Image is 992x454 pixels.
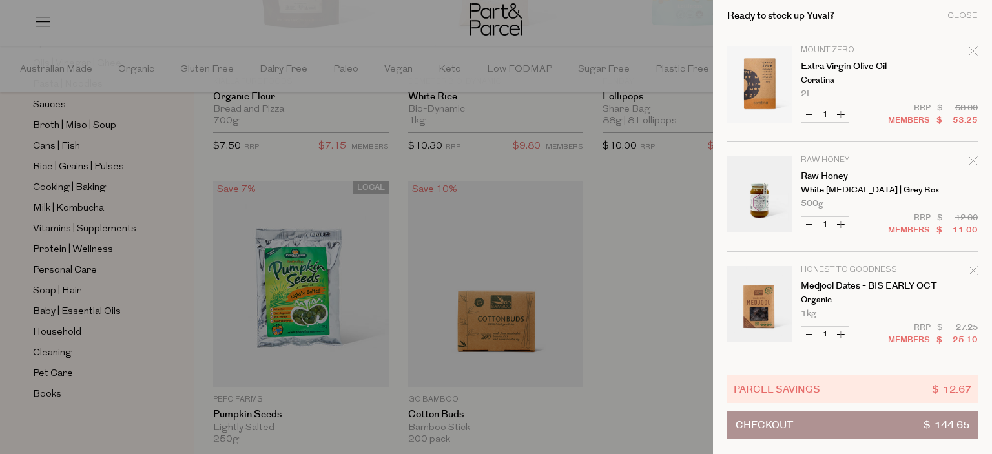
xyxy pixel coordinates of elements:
a: Raw Honey [801,172,901,181]
span: 500g [801,200,823,208]
div: Remove Raw Honey [969,154,978,172]
p: Coratina [801,76,901,85]
a: Medjool Dates - BIS EARLY OCT [801,282,901,291]
p: Mount Zero [801,46,901,54]
p: White [MEDICAL_DATA] | Grey Box [801,186,901,194]
span: 1kg [801,309,816,318]
input: QTY Extra Virgin Olive Oil [817,107,833,122]
p: Raw Honey [801,156,901,164]
div: Remove Extra Virgin Olive Oil [969,45,978,62]
span: Parcel Savings [734,382,820,397]
input: QTY Raw Honey [817,217,833,232]
a: Extra Virgin Olive Oil [801,62,901,71]
div: Close [947,12,978,20]
p: Honest to Goodness [801,266,901,274]
span: $ 144.65 [924,411,969,439]
div: Remove Medjool Dates - BIS EARLY OCT [969,264,978,282]
button: Checkout$ 144.65 [727,411,978,439]
h2: Ready to stock up Yuval? [727,11,834,21]
span: $ 12.67 [932,382,971,397]
p: Organic [801,296,901,304]
input: QTY Medjool Dates - BIS EARLY OCT [817,327,833,342]
span: Checkout [736,411,793,439]
span: 2L [801,90,812,98]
